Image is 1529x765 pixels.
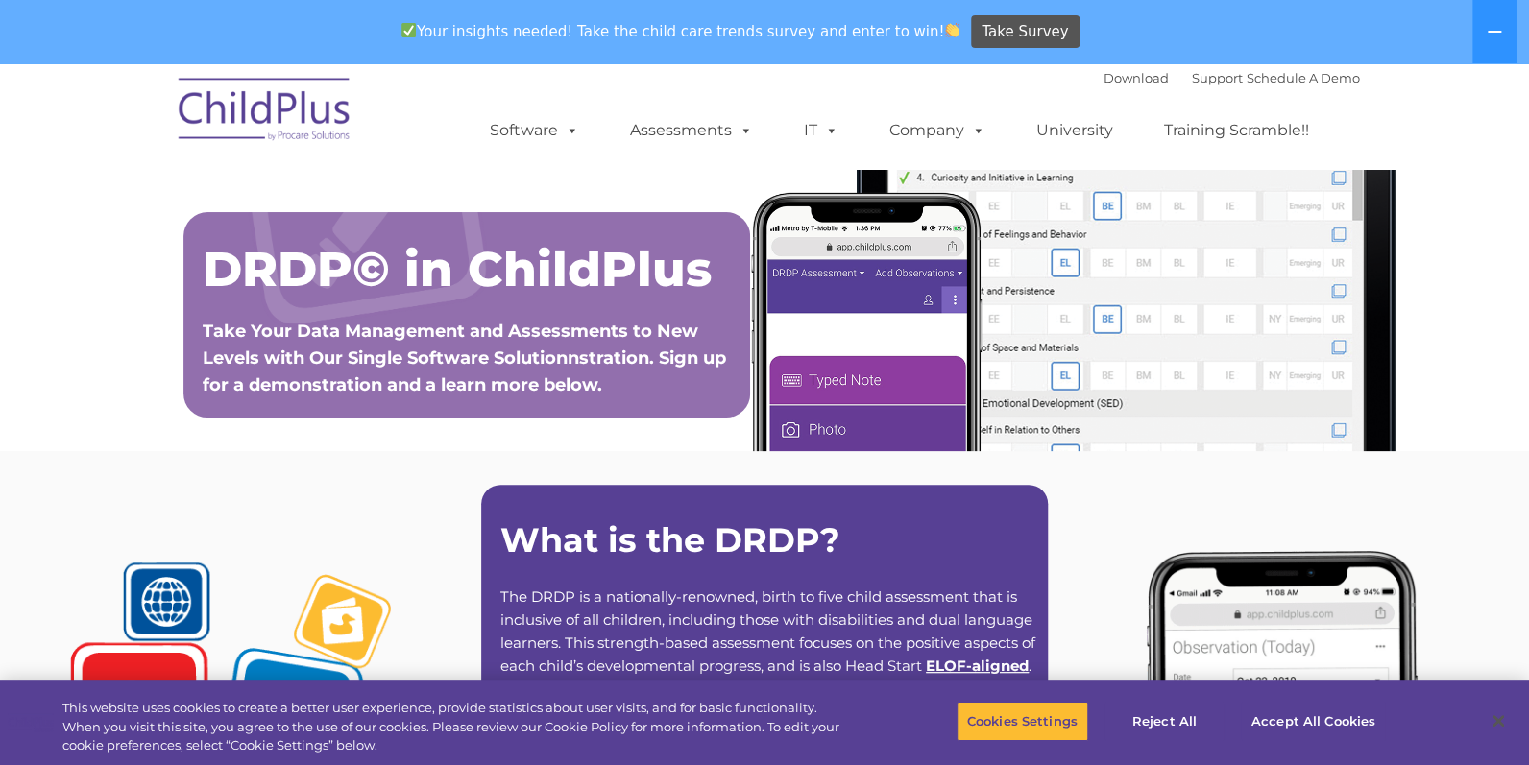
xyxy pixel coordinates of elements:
[957,701,1088,741] button: Cookies Settings
[945,23,959,37] img: 👏
[500,519,840,561] strong: What is the DRDP?
[393,12,968,50] span: Your insights needed! Take the child care trends survey and enter to win!
[785,111,858,150] a: IT
[1104,70,1360,85] font: |
[1477,700,1519,742] button: Close
[971,15,1080,49] a: Take Survey
[1104,70,1169,85] a: Download
[62,699,841,755] div: This website uses cookies to create a better user experience, provide statistics about user visit...
[611,111,772,150] a: Assessments
[982,15,1068,49] span: Take Survey
[1241,701,1386,741] button: Accept All Cookies
[471,111,598,150] a: Software
[203,321,726,395] span: Take Your Data Management and Assessments to New Levels with Our Single Software Solutionnstratio...
[1104,701,1225,741] button: Reject All
[1145,111,1328,150] a: Training Scramble!!
[1017,111,1132,150] a: University
[500,587,1035,675] span: The DRDP is a nationally-renowned, birth to five child assessment that is inclusive of all childr...
[203,240,712,299] span: DRDP© in ChildPlus
[926,657,1029,675] a: ELOF-aligned
[1247,70,1360,85] a: Schedule A Demo
[169,64,361,160] img: ChildPlus by Procare Solutions
[1192,70,1243,85] a: Support
[870,111,1005,150] a: Company
[401,23,416,37] img: ✅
